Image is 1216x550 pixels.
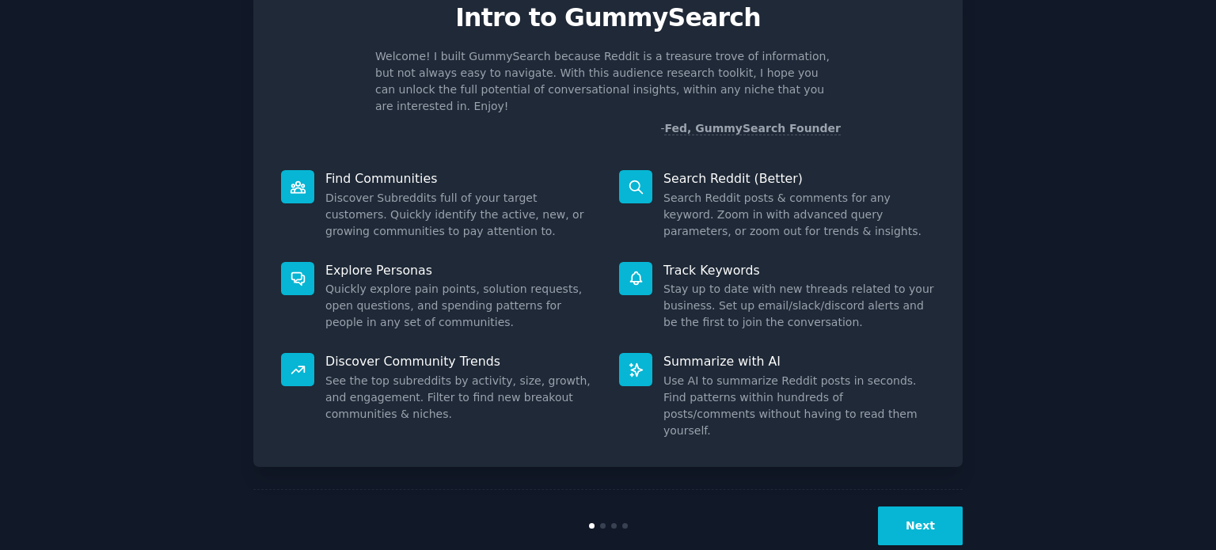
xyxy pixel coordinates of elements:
dd: See the top subreddits by activity, size, growth, and engagement. Filter to find new breakout com... [325,373,597,423]
div: - [660,120,841,137]
p: Find Communities [325,170,597,187]
dd: Use AI to summarize Reddit posts in seconds. Find patterns within hundreds of posts/comments with... [663,373,935,439]
dd: Quickly explore pain points, solution requests, open questions, and spending patterns for people ... [325,281,597,331]
p: Explore Personas [325,262,597,279]
p: Discover Community Trends [325,353,597,370]
dd: Discover Subreddits full of your target customers. Quickly identify the active, new, or growing c... [325,190,597,240]
p: Search Reddit (Better) [663,170,935,187]
p: Summarize with AI [663,353,935,370]
p: Welcome! I built GummySearch because Reddit is a treasure trove of information, but not always ea... [375,48,841,115]
dd: Stay up to date with new threads related to your business. Set up email/slack/discord alerts and ... [663,281,935,331]
dd: Search Reddit posts & comments for any keyword. Zoom in with advanced query parameters, or zoom o... [663,190,935,240]
button: Next [878,506,963,545]
p: Intro to GummySearch [270,4,946,32]
p: Track Keywords [663,262,935,279]
a: Fed, GummySearch Founder [664,122,841,135]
